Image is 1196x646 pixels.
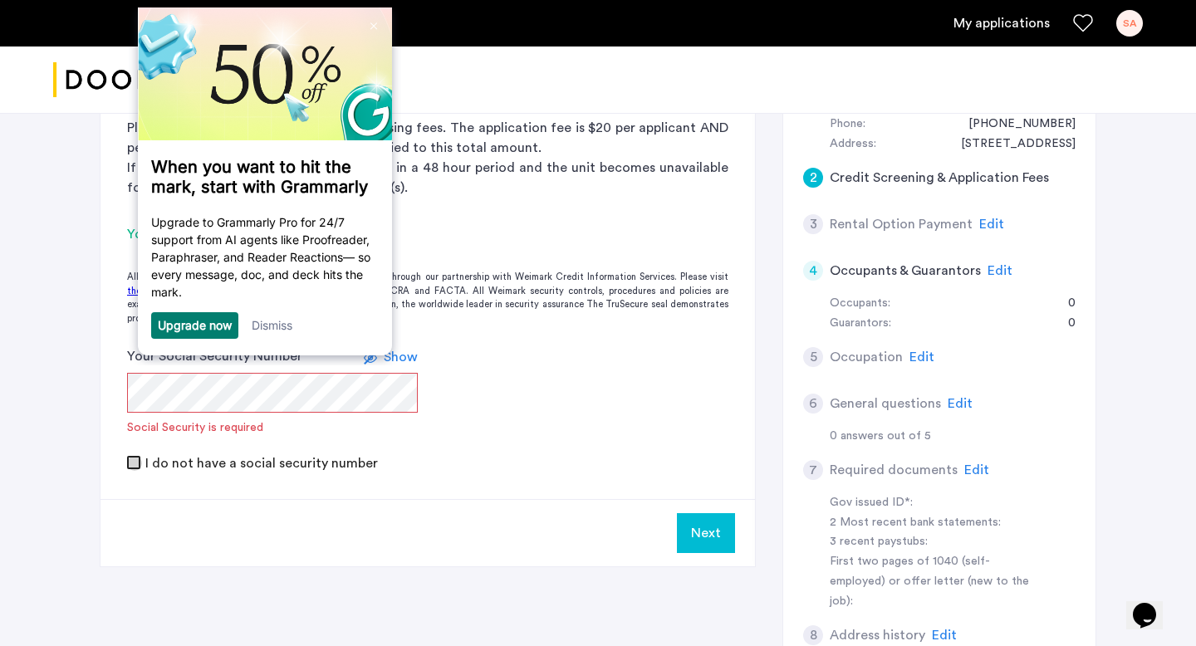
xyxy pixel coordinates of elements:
p: If all required documentation is submitted in a 48 hour period and the unit becomes unavailable f... [127,158,728,198]
div: Phone: [830,115,865,135]
h5: Occupation [830,347,903,367]
h5: Credit Screening & Application Fees [830,168,1049,188]
div: 2 [803,168,823,188]
div: 0 [1051,314,1076,334]
a: Cazamio logo [53,49,216,111]
h5: General questions [830,394,941,414]
div: 6 [803,394,823,414]
div: 2 Most recent bank statements: [830,513,1039,533]
div: You Agreed with this. [127,224,728,244]
div: +12034441060 [952,115,1076,135]
iframe: chat widget [1126,580,1179,629]
div: 4 [803,261,823,281]
p: Upgrade to Grammarly Pro for 24/7 support from AI agents like Proofreader, Paraphraser, and Reade... [22,206,250,293]
div: Address: [830,135,876,154]
div: First two pages of 1040 (self-employed) or offer letter (new to the job): [830,552,1039,612]
h3: When you want to hit the mark, start with Grammarly [22,149,250,189]
h5: Address history [830,625,925,645]
div: Occupants: [830,294,890,314]
div: 8 [803,625,823,645]
a: their site [127,285,165,299]
h5: Occupants & Guarantors [830,261,981,281]
div: 5 [803,347,823,367]
div: 3 recent paystubs: [830,532,1039,552]
button: Next [677,513,735,553]
span: Edit [909,350,934,364]
h5: Required documents [830,460,958,480]
div: Social Security is required [127,419,263,436]
label: I do not have a social security number [142,457,378,470]
div: 7 [803,460,823,480]
div: SA [1116,10,1143,37]
span: Edit [979,218,1004,231]
h5: Rental Option Payment [830,214,973,234]
div: All credit score information will be processed and retrieved through our partnership with Weimark... [100,271,755,325]
div: 45 Mountain View Drive [944,135,1076,154]
div: 0 answers out of 5 [830,427,1076,447]
span: Edit [948,397,973,410]
a: My application [953,13,1050,33]
label: Your Social Security Number [127,346,302,366]
img: logo [53,49,216,111]
div: Guarantors: [830,314,891,334]
a: Dismiss [123,311,164,325]
a: Upgrade now [29,311,103,325]
span: Edit [964,463,989,477]
p: Please submit your application and processing fees. The application fee is $20 per applicant AND ... [127,118,728,158]
div: 3 [803,214,823,234]
span: Edit [932,629,957,642]
a: Favorites [1073,13,1093,33]
div: Gov issued ID*: [830,493,1039,513]
span: Edit [988,264,1012,277]
div: 0 [1051,294,1076,314]
img: close_x_white.png [242,15,248,22]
